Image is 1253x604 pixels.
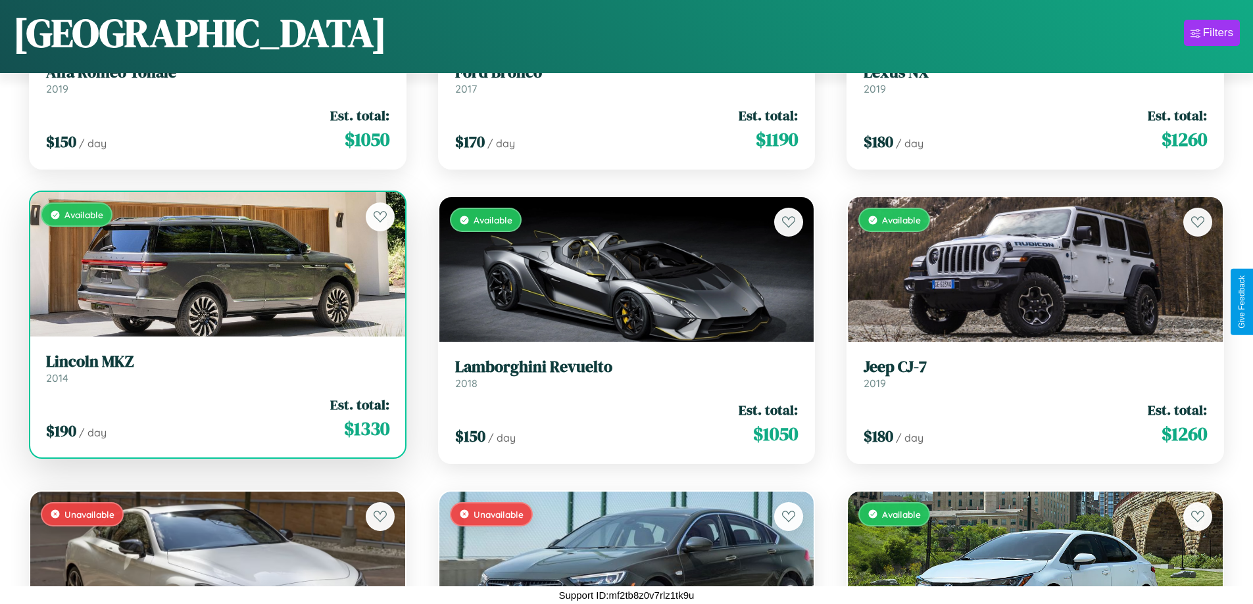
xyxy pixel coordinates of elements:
[46,82,68,95] span: 2019
[864,82,886,95] span: 2019
[864,131,893,152] span: $ 180
[64,509,114,520] span: Unavailable
[753,421,798,447] span: $ 1050
[739,106,798,125] span: Est. total:
[864,377,886,390] span: 2019
[330,106,389,125] span: Est. total:
[1162,421,1207,447] span: $ 1260
[455,63,798,95] a: Ford Bronco2017
[864,358,1207,390] a: Jeep CJ-72019
[896,137,923,150] span: / day
[1162,126,1207,152] span: $ 1260
[455,63,798,82] h3: Ford Bronco
[756,126,798,152] span: $ 1190
[455,131,485,152] span: $ 170
[46,63,389,95] a: Alfa Romeo Tonale2019
[344,415,389,442] span: $ 1330
[864,425,893,447] span: $ 180
[455,358,798,377] h3: Lamborghini Revuelto
[474,214,512,225] span: Available
[864,63,1207,82] h3: Lexus NX
[896,431,923,444] span: / day
[79,426,107,439] span: / day
[13,6,387,60] h1: [GEOGRAPHIC_DATA]
[455,358,798,390] a: Lamborghini Revuelto2018
[46,352,389,384] a: Lincoln MKZ2014
[488,431,516,444] span: / day
[1184,20,1240,46] button: Filters
[455,425,485,447] span: $ 150
[455,377,478,390] span: 2018
[882,509,921,520] span: Available
[46,420,76,442] span: $ 190
[1148,400,1207,419] span: Est. total:
[1148,106,1207,125] span: Est. total:
[474,509,524,520] span: Unavailable
[882,214,921,225] span: Available
[345,126,389,152] span: $ 1050
[79,137,107,150] span: / day
[739,400,798,419] span: Est. total:
[64,209,103,220] span: Available
[46,371,68,384] span: 2014
[1203,26,1233,39] div: Filters
[330,395,389,414] span: Est. total:
[1237,275,1246,329] div: Give Feedback
[864,358,1207,377] h3: Jeep CJ-7
[559,586,695,604] p: Support ID: mf2tb8z0v7rlz1tk9u
[46,352,389,371] h3: Lincoln MKZ
[455,82,477,95] span: 2017
[46,131,76,152] span: $ 150
[46,63,389,82] h3: Alfa Romeo Tonale
[487,137,515,150] span: / day
[864,63,1207,95] a: Lexus NX2019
